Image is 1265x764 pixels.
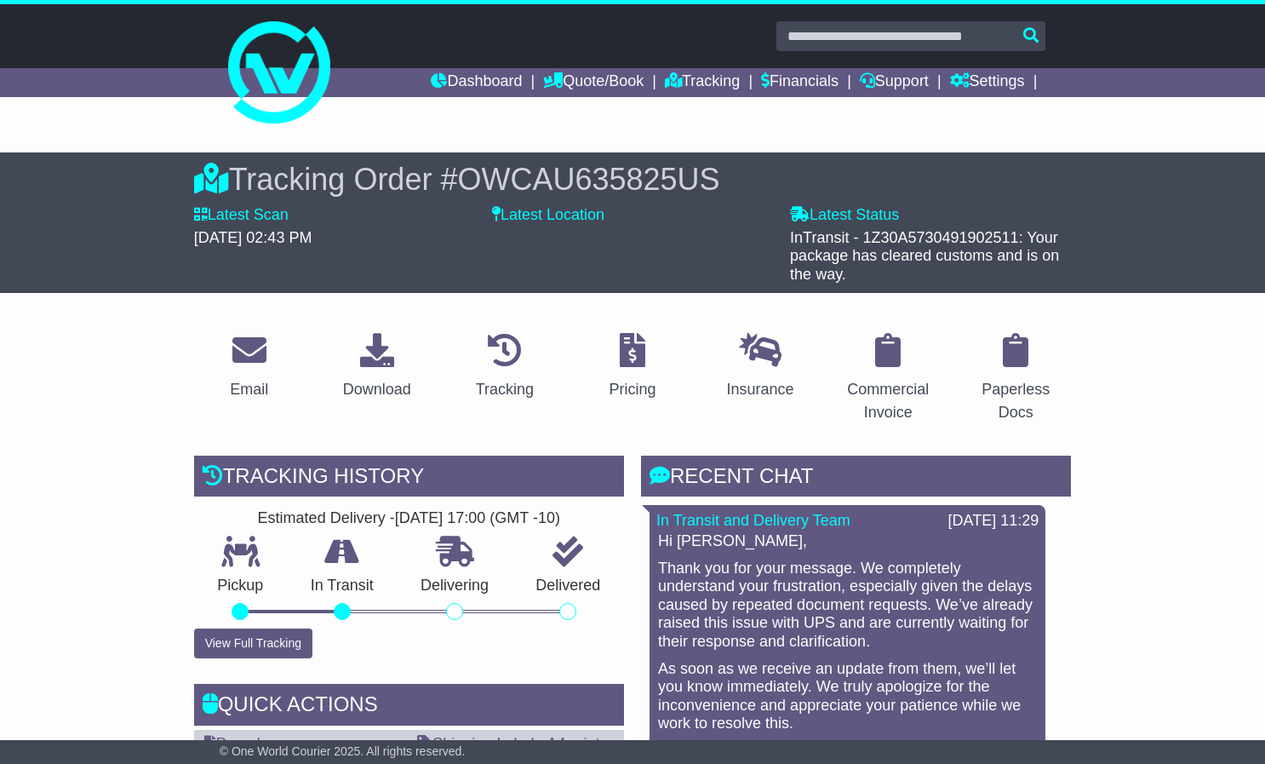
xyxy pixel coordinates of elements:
[194,161,1072,198] div: Tracking Order #
[395,509,560,528] div: [DATE] 17:00 (GMT -10)
[960,327,1071,430] a: Paperless Docs
[194,456,624,502] div: Tracking history
[343,378,411,401] div: Download
[204,735,284,752] a: Paperless
[230,378,268,401] div: Email
[658,660,1037,733] p: As soon as we receive an update from them, we’ll let you know immediately. We truly apologize for...
[431,68,522,97] a: Dashboard
[397,577,512,595] p: Delivering
[844,378,932,424] div: Commercial Invoice
[761,68,839,97] a: Financials
[194,629,312,658] button: View Full Tracking
[332,327,422,407] a: Download
[476,378,534,401] div: Tracking
[287,577,397,595] p: In Transit
[665,68,740,97] a: Tracking
[658,532,1037,551] p: Hi [PERSON_NAME],
[220,744,466,758] span: © One World Courier 2025. All rights reserved.
[194,684,624,730] div: Quick Actions
[790,206,899,225] label: Latest Status
[492,206,604,225] label: Latest Location
[465,327,545,407] a: Tracking
[716,327,805,407] a: Insurance
[658,560,1037,652] p: Thank you for your message. We completely understand your frustration, especially given the delay...
[656,512,850,529] a: In Transit and Delivery Team
[833,327,943,430] a: Commercial Invoice
[950,68,1025,97] a: Settings
[457,162,719,197] span: OWCAU635825US
[543,68,644,97] a: Quote/Book
[727,378,794,401] div: Insurance
[194,229,312,246] span: [DATE] 02:43 PM
[194,509,624,528] div: Estimated Delivery -
[417,735,613,752] a: Shipping Label - A4 printer
[219,327,279,407] a: Email
[609,378,655,401] div: Pricing
[790,229,1059,283] span: InTransit - 1Z30A5730491902511: Your package has cleared customs and is on the way.
[194,206,289,225] label: Latest Scan
[948,512,1039,531] div: [DATE] 11:29
[598,327,667,407] a: Pricing
[194,577,287,595] p: Pickup
[971,378,1060,424] div: Paperless Docs
[641,456,1071,502] div: RECENT CHAT
[512,577,624,595] p: Delivered
[860,68,929,97] a: Support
